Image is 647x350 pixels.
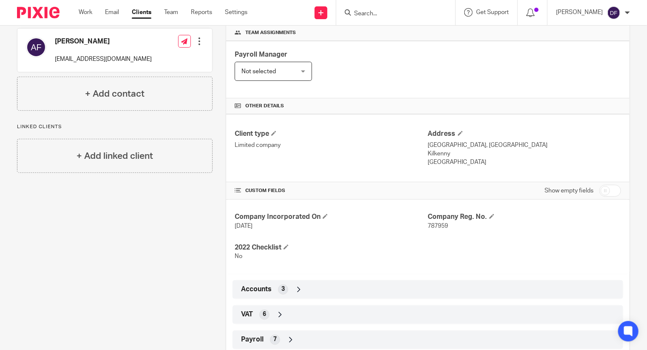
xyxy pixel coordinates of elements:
span: Other details [245,103,284,109]
h4: [PERSON_NAME] [55,37,152,46]
span: 3 [281,285,285,293]
a: Email [105,8,119,17]
label: Show empty fields [545,186,593,195]
p: Kilkenny [428,149,621,158]
img: svg%3E [26,37,46,57]
a: Settings [225,8,247,17]
span: Not selected [241,69,276,75]
span: Payroll Manager [235,51,287,58]
span: No [235,253,242,259]
h4: Company Incorporated On [235,212,428,221]
span: Payroll [241,335,264,344]
span: 7 [273,335,277,344]
p: Linked clients [17,123,213,130]
p: [GEOGRAPHIC_DATA] [428,158,621,166]
p: [EMAIL_ADDRESS][DOMAIN_NAME] [55,55,152,63]
h4: 2022 Checklist [235,243,428,252]
span: 6 [263,310,266,318]
a: Clients [132,8,151,17]
h4: + Add contact [85,87,145,100]
span: [DATE] [235,223,253,229]
h4: CUSTOM FIELDS [235,187,428,194]
a: Reports [191,8,212,17]
span: VAT [241,310,253,319]
input: Search [353,10,430,18]
a: Work [79,8,92,17]
a: Team [164,8,178,17]
p: Limited company [235,141,428,149]
span: Team assignments [245,29,296,36]
h4: Client type [235,129,428,138]
h4: Company Reg. No. [428,212,621,221]
span: 787959 [428,223,448,229]
p: [PERSON_NAME] [556,8,603,17]
img: Pixie [17,7,60,18]
h4: + Add linked client [77,149,153,163]
h4: Address [428,129,621,138]
span: Get Support [476,9,509,15]
img: svg%3E [607,6,621,20]
span: Accounts [241,285,272,294]
p: [GEOGRAPHIC_DATA], [GEOGRAPHIC_DATA] [428,141,621,149]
